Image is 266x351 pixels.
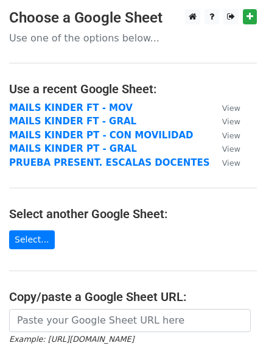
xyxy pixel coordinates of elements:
h4: Copy/paste a Google Sheet URL: [9,289,257,304]
a: View [210,157,240,168]
h3: Choose a Google Sheet [9,9,257,27]
small: Example: [URL][DOMAIN_NAME] [9,335,134,344]
a: Select... [9,230,55,249]
a: MAILS KINDER FT - GRAL [9,116,136,127]
a: MAILS KINDER PT - CON MOVILIDAD [9,130,193,141]
small: View [222,158,240,168]
a: MAILS KINDER PT - GRAL [9,143,137,154]
small: View [222,144,240,154]
small: View [222,131,240,140]
input: Paste your Google Sheet URL here [9,309,251,332]
a: View [210,143,240,154]
small: View [222,104,240,113]
h4: Use a recent Google Sheet: [9,82,257,96]
a: View [210,102,240,113]
small: View [222,117,240,126]
p: Use one of the options below... [9,32,257,44]
a: PRUEBA PRESENT. ESCALAS DOCENTES [9,157,210,168]
a: MAILS KINDER FT - MOV [9,102,133,113]
a: View [210,130,240,141]
a: View [210,116,240,127]
h4: Select another Google Sheet: [9,207,257,221]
